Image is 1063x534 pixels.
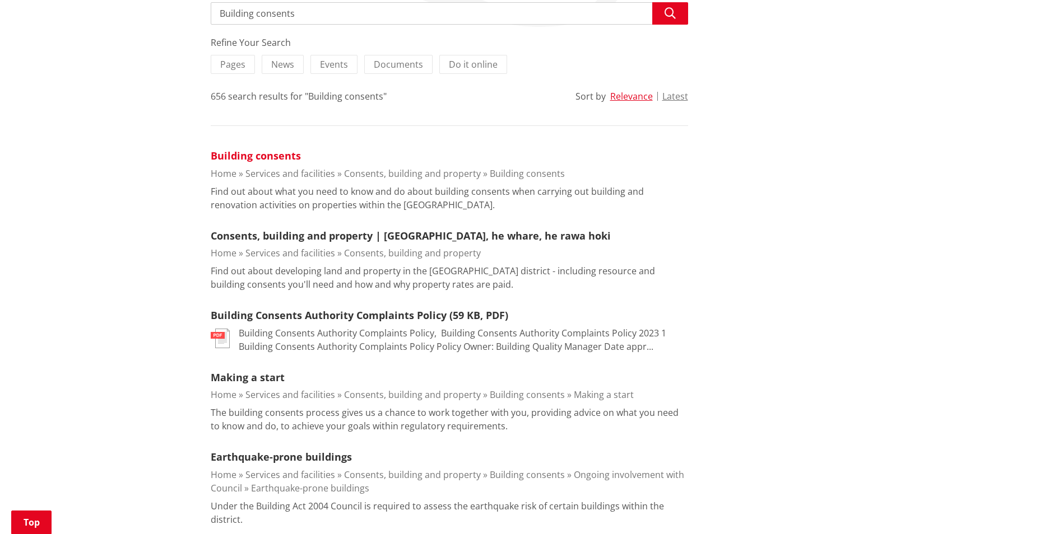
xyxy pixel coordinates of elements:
[211,264,688,291] p: Find out about developing land and property in the [GEOGRAPHIC_DATA] district - including resourc...
[344,247,481,259] a: Consents, building and property
[211,2,688,25] input: Search input
[490,469,565,481] a: Building consents
[211,469,684,494] a: Ongoing involvement with Council
[449,58,498,71] span: Do it online
[245,247,335,259] a: Services and facilities
[662,91,688,101] button: Latest
[574,388,634,401] a: Making a start
[211,90,387,103] div: 656 search results for "Building consents"
[1011,487,1052,527] iframe: Messenger Launcher
[271,58,294,71] span: News
[211,229,611,242] a: Consents, building and property | [GEOGRAPHIC_DATA], he whare, he rawa hoki
[211,406,688,433] p: The building consents process gives us a chance to work together with you, providing advice on wh...
[211,499,688,526] p: Under the Building Act 2004 Council is required to assess the earthquake risk of certain building...
[211,167,236,180] a: Home
[211,450,352,463] a: Earthquake-prone buildings
[211,469,236,481] a: Home
[575,90,606,103] div: Sort by
[610,91,653,101] button: Relevance
[211,329,230,348] img: document-pdf.svg
[245,469,335,481] a: Services and facilities
[211,247,236,259] a: Home
[344,388,481,401] a: Consents, building and property
[344,167,481,180] a: Consents, building and property
[344,469,481,481] a: Consents, building and property
[251,482,369,494] a: Earthquake-prone buildings
[11,510,52,534] a: Top
[211,185,688,212] p: Find out about what you need to know and do about building consents when carrying out building an...
[490,388,565,401] a: Building consents
[211,36,688,49] div: Refine Your Search
[211,371,285,384] a: Making a start
[320,58,348,71] span: Events
[490,167,565,180] a: Building consents
[211,388,236,401] a: Home
[245,167,335,180] a: Services and facilities
[220,58,245,71] span: Pages
[374,58,423,71] span: Documents
[245,388,335,401] a: Services and facilities
[211,149,301,162] a: Building consents
[239,326,688,353] p: Building Consents Authority Complaints Policy, ﻿ Building Consents Authority Complaints Policy 20...
[211,308,508,322] a: Building Consents Authority Complaints Policy (59 KB, PDF)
